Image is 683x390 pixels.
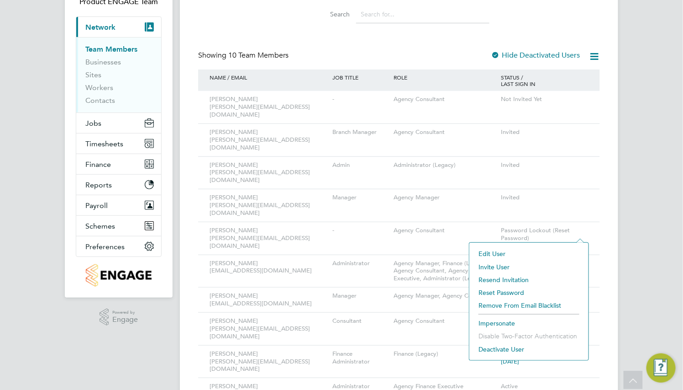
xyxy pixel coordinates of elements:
label: Hide Deactivated Users [491,51,580,60]
div: [PERSON_NAME] [EMAIL_ADDRESS][DOMAIN_NAME] [207,288,330,312]
span: Schemes [85,222,115,230]
div: [PERSON_NAME] [PERSON_NAME][EMAIL_ADDRESS][DOMAIN_NAME] [207,313,330,345]
li: Disable Two-Factor Authentication [474,330,584,342]
button: Reports [76,175,161,195]
div: Network [76,37,161,112]
div: Administrator [330,255,391,272]
span: [DATE] [501,242,519,250]
img: engagetech3-logo-retina.png [86,264,152,287]
span: Payroll [85,201,108,210]
span: Engage [112,316,138,324]
div: JOB TITLE [330,69,391,85]
li: Deactivate User [474,343,584,356]
div: Agency Consultant [391,313,499,330]
div: Agency Manager, Agency Consultant [391,288,499,305]
div: ROLE [391,69,499,85]
li: Remove From Email Blacklist [474,299,584,312]
div: [PERSON_NAME] [PERSON_NAME][EMAIL_ADDRESS][DOMAIN_NAME] [207,189,330,222]
div: Agency Consultant [391,91,499,108]
div: Invited [499,157,591,174]
span: Timesheets [85,139,123,148]
span: 10 Team Members [228,51,289,60]
span: Preferences [85,242,125,251]
button: Engage Resource Center [646,353,676,383]
li: Resend Invitation [474,273,584,286]
div: [PERSON_NAME] [PERSON_NAME][EMAIL_ADDRESS][DOMAIN_NAME] [207,222,330,255]
div: Invited [499,189,591,206]
a: Team Members [85,45,137,53]
div: Consultant [330,313,391,330]
div: Finance (Legacy) [391,346,499,363]
div: Agency Manager, Finance (Legacy), Agency Consultant, Agency Finance Executive, Administrator (Leg... [391,255,499,288]
div: Finance Administrator [330,346,391,370]
li: Reset Password [474,286,584,299]
div: Manager [330,189,391,206]
div: Agency Manager [391,189,499,206]
a: Sites [85,70,101,79]
div: - [330,91,391,108]
button: Timesheets [76,134,161,154]
button: Network [76,17,161,37]
div: Agency Consultant [391,124,499,141]
li: Impersonate [474,317,584,330]
button: Finance [76,154,161,174]
div: [PERSON_NAME] [PERSON_NAME][EMAIL_ADDRESS][DOMAIN_NAME] [207,124,330,156]
span: Jobs [85,119,101,128]
div: [PERSON_NAME] [PERSON_NAME][EMAIL_ADDRESS][DOMAIN_NAME] [207,346,330,378]
div: Admin [330,157,391,174]
button: Schemes [76,216,161,236]
label: Search [309,10,350,18]
button: Jobs [76,113,161,133]
div: Password Lockout (Reset Password) [499,222,591,255]
button: Payroll [76,195,161,215]
a: Workers [85,83,113,92]
div: STATUS / LAST SIGN IN [499,69,591,91]
span: Network [85,23,116,32]
a: Contacts [85,96,115,105]
div: Manager [330,288,391,305]
a: Businesses [85,58,121,66]
div: Showing [198,51,290,60]
a: Go to home page [76,264,162,287]
div: Not Invited Yet [499,91,591,108]
div: Agency Consultant [391,222,499,239]
div: Administrator (Legacy) [391,157,499,174]
div: Invited [499,124,591,141]
span: Powered by [112,309,138,316]
div: [PERSON_NAME] [PERSON_NAME][EMAIL_ADDRESS][DOMAIN_NAME] [207,91,330,123]
div: - [330,222,391,239]
div: [PERSON_NAME] [PERSON_NAME][EMAIL_ADDRESS][DOMAIN_NAME] [207,157,330,189]
li: Edit User [474,247,584,260]
span: Reports [85,181,112,189]
span: Finance [85,160,111,169]
div: Branch Manager [330,124,391,141]
span: [DATE] [501,358,519,365]
div: [PERSON_NAME] [EMAIL_ADDRESS][DOMAIN_NAME] [207,255,330,280]
input: Search for... [356,5,489,23]
li: Invite User [474,261,584,273]
div: NAME / EMAIL [207,69,330,85]
button: Preferences [76,236,161,256]
a: Powered byEngage [100,309,138,326]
